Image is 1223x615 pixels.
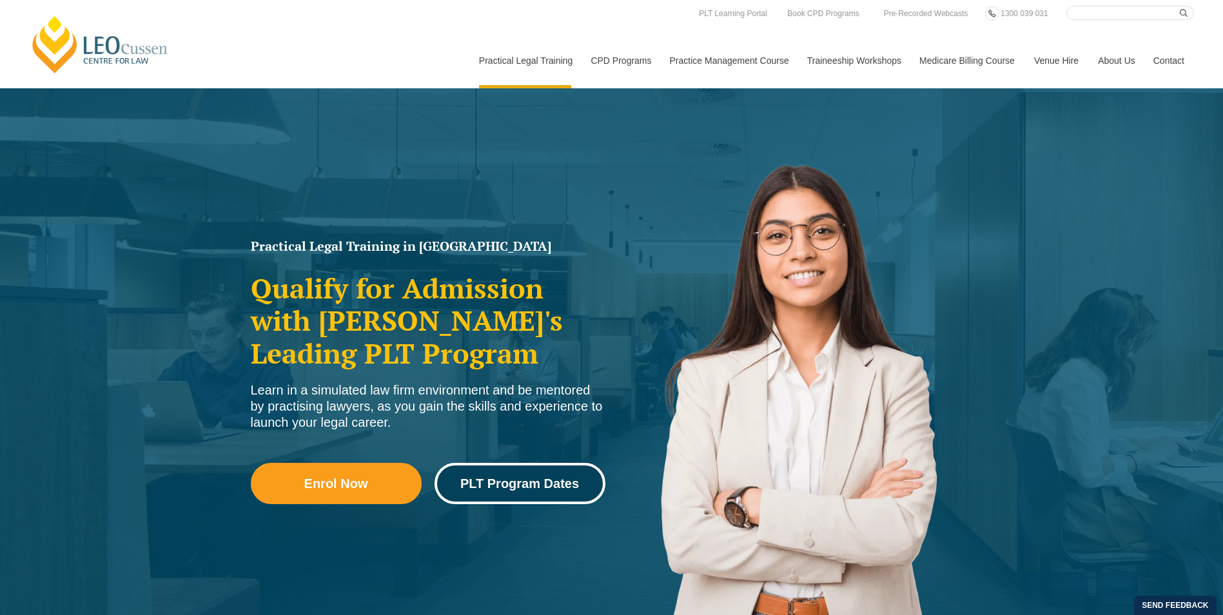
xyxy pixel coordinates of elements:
span: PLT Program Dates [460,477,579,490]
a: Medicare Billing Course [910,33,1024,88]
span: Enrol Now [304,477,368,490]
a: Book CPD Programs [784,6,862,21]
h1: Practical Legal Training in [GEOGRAPHIC_DATA] [251,240,605,253]
a: Practical Legal Training [469,33,582,88]
a: Traineeship Workshops [797,33,910,88]
a: PLT Learning Portal [696,6,770,21]
a: 1300 039 031 [997,6,1051,21]
div: Learn in a simulated law firm environment and be mentored by practising lawyers, as you gain the ... [251,382,605,431]
a: [PERSON_NAME] Centre for Law [29,14,171,75]
h2: Qualify for Admission with [PERSON_NAME]'s Leading PLT Program [251,272,605,369]
a: Enrol Now [251,463,422,504]
a: Contact [1144,33,1194,88]
a: Pre-Recorded Webcasts [881,6,972,21]
span: 1300 039 031 [1001,9,1048,18]
a: Practice Management Course [660,33,797,88]
a: PLT Program Dates [435,463,605,504]
a: Venue Hire [1024,33,1088,88]
a: About Us [1088,33,1144,88]
a: CPD Programs [581,33,660,88]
